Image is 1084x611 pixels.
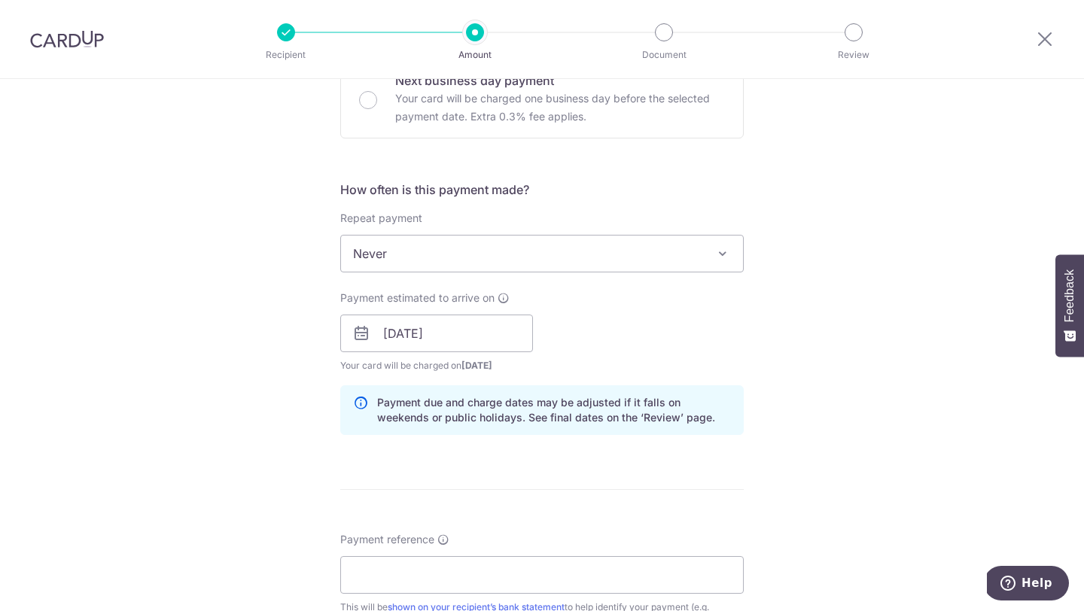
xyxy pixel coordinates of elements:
span: Payment reference [340,532,434,547]
span: Your card will be charged on [340,358,533,373]
span: Feedback [1063,269,1076,322]
p: Amount [419,47,531,62]
p: Payment due and charge dates may be adjusted if it falls on weekends or public holidays. See fina... [377,395,731,425]
input: DD / MM / YYYY [340,315,533,352]
span: Never [340,235,744,272]
p: Document [608,47,720,62]
iframe: Opens a widget where you can find more information [987,566,1069,603]
p: Recipient [230,47,342,62]
button: Feedback - Show survey [1055,254,1084,357]
h5: How often is this payment made? [340,181,744,199]
label: Repeat payment [340,211,422,226]
span: Never [341,236,743,272]
span: Payment estimated to arrive on [340,290,495,305]
span: [DATE] [461,360,492,371]
img: CardUp [30,30,104,48]
p: Your card will be charged one business day before the selected payment date. Extra 0.3% fee applies. [395,90,725,126]
p: Review [798,47,909,62]
p: Next business day payment [395,71,725,90]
